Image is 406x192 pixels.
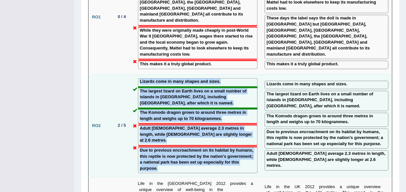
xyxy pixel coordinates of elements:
b: L [265,184,267,189]
div: 0 / 4 [115,14,129,20]
label: This makes it a truly global product. [266,61,338,67]
b: 1 [310,184,312,189]
label: These days the label says the doll is made in [GEOGRAPHIC_DATA] but [GEOGRAPHIC_DATA], [GEOGRAPHI... [266,15,386,57]
b: u [355,184,357,189]
label: While they were originally made cheaply in post-World War II [GEOGRAPHIC_DATA], wages there start... [140,27,255,58]
b: U [295,184,297,189]
b: u [347,184,349,189]
div: 2 / 5 [115,122,129,129]
b: e [269,184,271,189]
b: r [370,184,372,189]
b: w [377,184,380,189]
b: h [285,184,287,189]
label: The Komodo dragon grows to around three metres in length and weighs up to 70 kilogrammes. [140,110,255,122]
b: i [374,184,375,189]
b: q [352,184,354,189]
b: e [287,184,290,189]
b: d [328,184,330,189]
b: RO2 [92,123,101,128]
label: Due to previous encroachment on its habitat by humans, this reptile is now protected by the natio... [266,129,386,147]
label: Due to previous encroachment on its habitat by humans, this reptile is now protected by the natio... [140,147,255,171]
label: The largest lizard on Earth lives on a small number of islands in [GEOGRAPHIC_DATA], including [G... [140,88,255,106]
b: v [366,184,369,189]
b: i [351,184,352,189]
b: e [368,184,370,189]
b: r [321,184,323,189]
b: e [357,184,359,189]
b: o [364,184,366,189]
b: n [349,184,351,189]
label: Adult [DEMOGRAPHIC_DATA] average 2.3 metres in length, while [DEMOGRAPHIC_DATA] are slightly long... [140,125,255,144]
label: The Komodo dragon grows to around three metres in length and weighs up to 70 kilogrammes. [266,113,386,125]
b: a [339,184,342,189]
label: The largest lizard on Earth lives on a small number of islands in [GEOGRAPHIC_DATA], including [G... [266,91,386,109]
b: t [284,184,285,189]
b: s [333,184,335,189]
label: This makes it a truly global product. [140,61,212,67]
b: i [327,184,328,189]
b: i [276,184,277,189]
b: p [319,184,321,189]
b: n [277,184,279,189]
label: Adult [DEMOGRAPHIC_DATA] average 2.3 metres in length, while [DEMOGRAPHIC_DATA] are slightly long... [266,151,386,169]
label: Lizards come in many shapes and sizes. [140,79,221,85]
b: v [372,184,374,189]
b: i [267,184,268,189]
label: Lizards come in many shapes and sizes. [266,81,347,87]
b: v [325,184,327,189]
b: 2 [312,184,314,189]
b: e [375,184,377,189]
b: K [297,184,300,189]
b: o [323,184,325,189]
b: e [330,184,333,189]
b: 0 [307,184,309,189]
b: f [268,184,269,189]
b: RO1 [92,15,101,19]
b: 2 [305,184,307,189]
